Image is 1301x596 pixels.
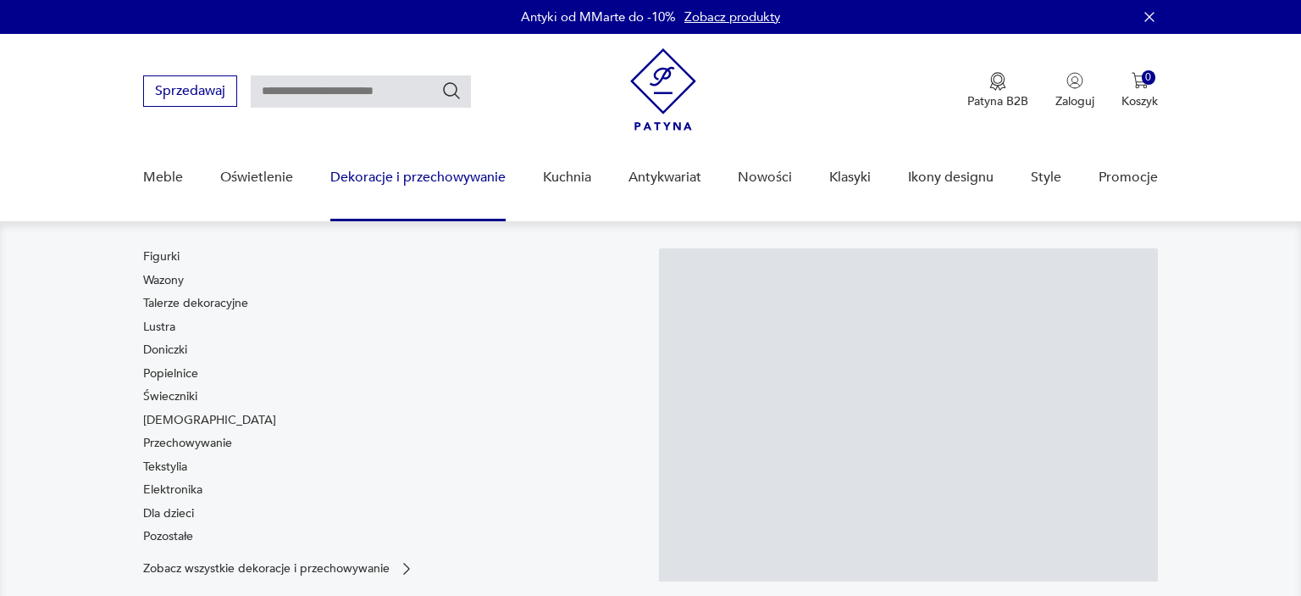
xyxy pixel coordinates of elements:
a: Popielnice [143,365,198,382]
p: Patyna B2B [967,93,1028,109]
a: Tekstylia [143,459,187,476]
a: Nowości [738,145,792,210]
button: Sprzedawaj [143,75,237,107]
img: Patyna - sklep z meblami i dekoracjami vintage [630,48,696,131]
p: Zaloguj [1055,93,1094,109]
img: Ikonka użytkownika [1066,72,1083,89]
button: Zaloguj [1055,72,1094,109]
button: Szukaj [441,81,462,101]
a: Sprzedawaj [143,86,237,98]
a: Style [1031,145,1061,210]
a: Dla dzieci [143,505,194,522]
a: Antykwariat [628,145,701,210]
a: Zobacz produkty [684,8,780,25]
a: Ikony designu [908,145,994,210]
a: Lustra [143,319,175,336]
img: Ikona koszyka [1132,72,1149,89]
p: Koszyk [1121,93,1158,109]
a: Zobacz wszystkie dekoracje i przechowywanie [143,560,415,577]
a: Doniczki [143,342,187,359]
a: Wazony [143,272,184,289]
p: Antyki od MMarte do -10% [521,8,676,25]
img: Ikona medalu [989,72,1006,91]
a: Kuchnia [543,145,591,210]
a: Ikona medaluPatyna B2B [967,72,1028,109]
button: Patyna B2B [967,72,1028,109]
a: Oświetlenie [220,145,293,210]
p: Zobacz wszystkie dekoracje i przechowywanie [143,563,390,574]
a: Elektronika [143,482,202,499]
a: [DEMOGRAPHIC_DATA] [143,412,276,429]
a: Promocje [1099,145,1158,210]
div: 0 [1142,70,1156,85]
a: Klasyki [829,145,871,210]
a: Świeczniki [143,388,197,405]
a: Talerze dekoracyjne [143,295,248,312]
a: Dekoracje i przechowywanie [330,145,506,210]
a: Pozostałe [143,528,193,545]
a: Figurki [143,248,180,265]
a: Meble [143,145,183,210]
button: 0Koszyk [1121,72,1158,109]
a: Przechowywanie [143,435,232,452]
